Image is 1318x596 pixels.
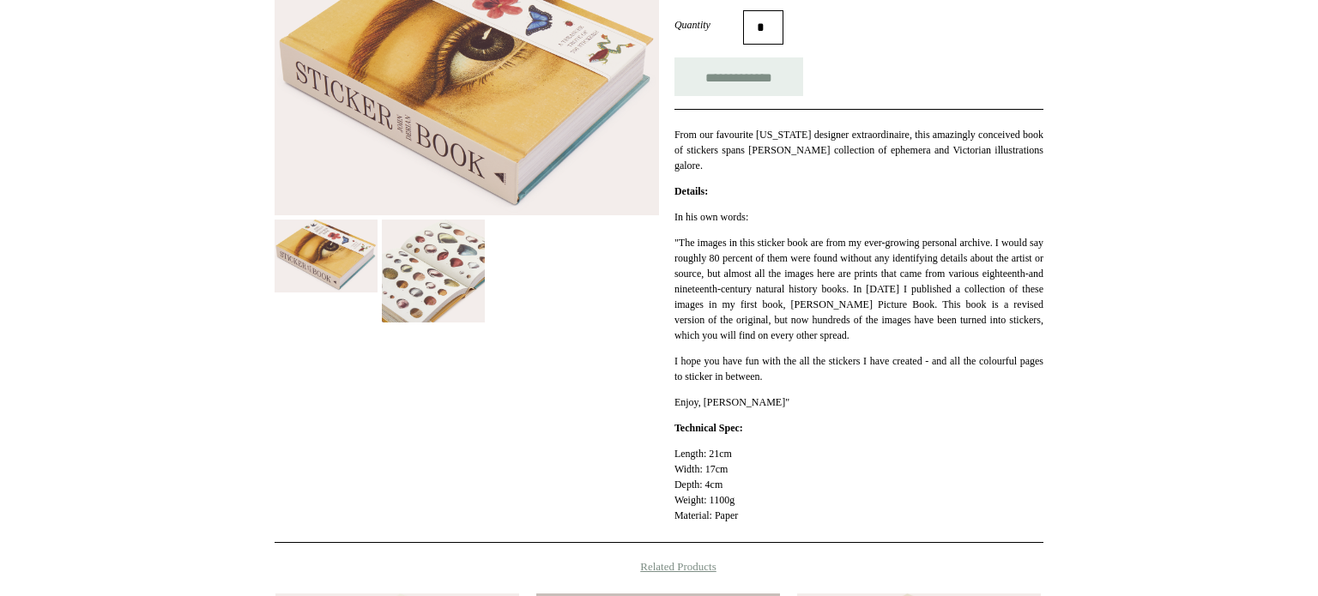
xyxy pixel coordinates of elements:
[674,17,743,33] label: Quantity
[674,422,743,434] strong: Technical Spec:
[674,394,1043,410] p: Enjoy, [PERSON_NAME]"
[382,220,485,322] img: John Derian Sticker Book
[674,235,1043,343] p: "The images in this sticker book are from my ever-growing personal archive. I would say roughly 8...
[674,129,1043,172] span: From our favourite [US_STATE] designer extraordinaire, this amazingly conceived book of stickers ...
[674,353,1043,384] p: I hope you have fun with the all the stickers I have created - and all the colourful pages to sti...
[275,220,378,292] img: John Derian Sticker Book
[230,560,1088,574] h4: Related Products
[674,446,1043,523] p: Length: 21cm Width: 17cm Depth: 4cm Weight: 1100g Material: Paper
[674,209,1043,225] p: In his own words:
[674,185,708,197] strong: Details:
